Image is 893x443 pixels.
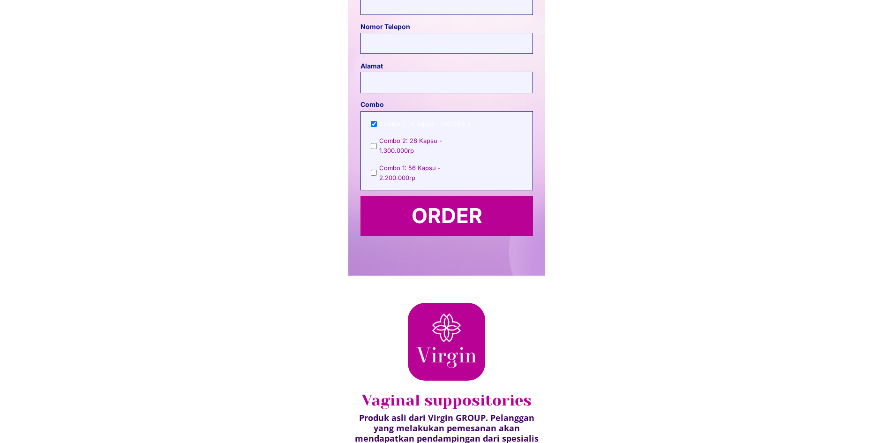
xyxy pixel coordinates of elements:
span: Combo 2: 28 Kapsu - 1.300.000rp [379,136,476,156]
p: Combo [360,99,576,110]
span: Combo 1: 56 Kapsu - 2.200.000rp [379,163,476,183]
p: Nomor Telepon [360,22,464,32]
h2: Vaginal suppositories [361,388,532,413]
span: Combo 1: 14 kapsu - 700.000rp [379,119,470,129]
p: Alamat [360,61,577,71]
p: Order [360,196,533,236]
